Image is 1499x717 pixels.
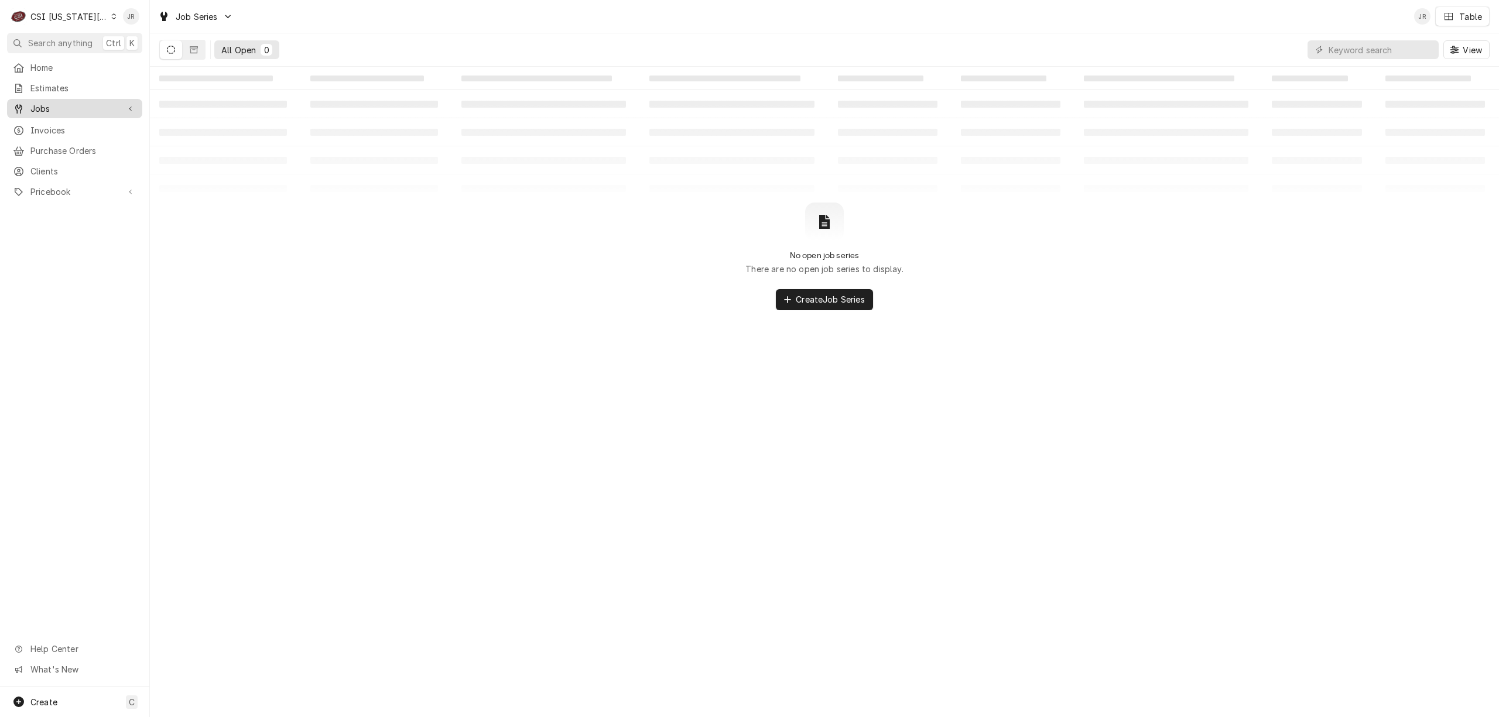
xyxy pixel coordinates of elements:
[176,11,218,23] span: Job Series
[106,37,121,49] span: Ctrl
[838,76,923,81] span: ‌
[7,121,142,140] a: Invoices
[7,639,142,658] a: Go to Help Center
[11,8,27,25] div: CSI Kansas City's Avatar
[30,165,136,177] span: Clients
[129,696,135,708] span: C
[1459,11,1482,23] div: Table
[461,76,612,81] span: ‌
[7,660,142,679] a: Go to What's New
[7,162,142,181] a: Clients
[159,76,273,81] span: ‌
[30,124,136,136] span: Invoices
[30,697,57,707] span: Create
[7,182,142,201] a: Go to Pricebook
[7,33,142,53] button: Search anythingCtrlK
[1272,76,1348,81] span: ‌
[11,8,27,25] div: C
[30,186,119,198] span: Pricebook
[30,61,136,74] span: Home
[150,67,1499,203] table: All Open Job Series List Loading
[153,7,238,26] a: Go to Job Series
[7,58,142,77] a: Home
[30,102,119,115] span: Jobs
[649,76,800,81] span: ‌
[745,263,903,275] p: There are no open job series to display.
[123,8,139,25] div: Jessica Rentfro's Avatar
[7,99,142,118] a: Go to Jobs
[30,82,136,94] span: Estimates
[30,663,135,675] span: What's New
[221,44,256,56] div: All Open
[1084,76,1235,81] span: ‌
[310,76,424,81] span: ‌
[7,141,142,160] a: Purchase Orders
[30,11,108,23] div: CSI [US_STATE][GEOGRAPHIC_DATA]
[30,643,135,655] span: Help Center
[28,37,93,49] span: Search anything
[1460,44,1484,56] span: View
[263,44,270,56] div: 0
[129,37,135,49] span: K
[123,8,139,25] div: JR
[7,78,142,98] a: Estimates
[1443,40,1490,59] button: View
[1414,8,1430,25] div: JR
[961,76,1046,81] span: ‌
[776,289,873,310] button: CreateJob Series
[1385,76,1471,81] span: ‌
[1414,8,1430,25] div: Jessica Rentfro's Avatar
[793,293,867,306] span: Create Job Series
[30,145,136,157] span: Purchase Orders
[790,251,860,260] h2: No open job series
[1329,40,1433,59] input: Keyword search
